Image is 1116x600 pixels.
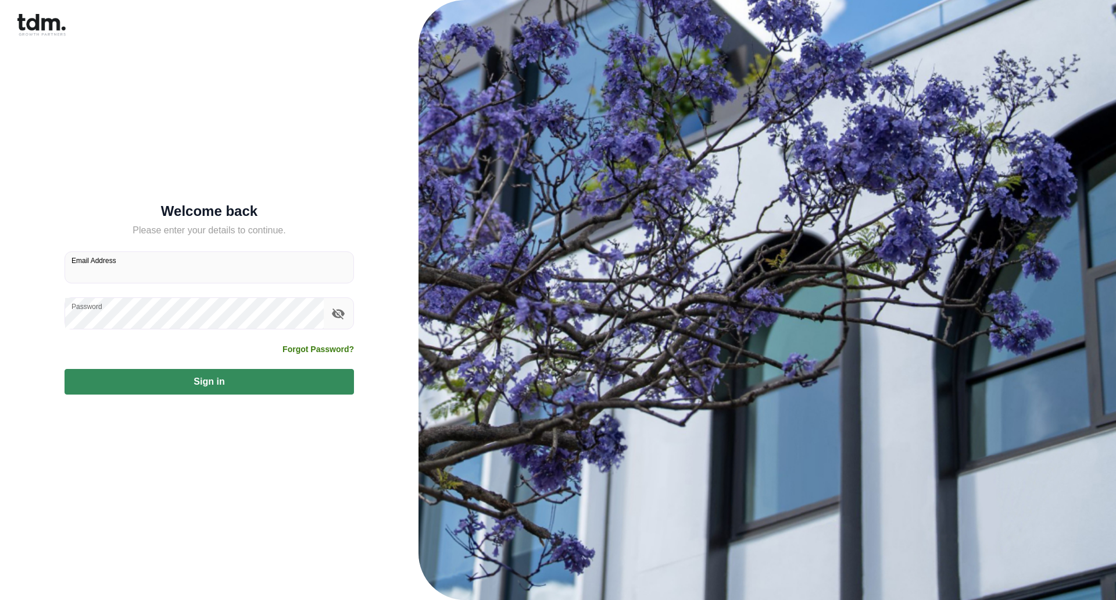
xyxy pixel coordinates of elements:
[71,301,102,311] label: Password
[65,223,354,237] h5: Please enter your details to continue.
[282,343,354,355] a: Forgot Password?
[71,255,116,265] label: Email Address
[65,369,354,395] button: Sign in
[65,205,354,217] h5: Welcome back
[328,304,348,324] button: toggle password visibility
